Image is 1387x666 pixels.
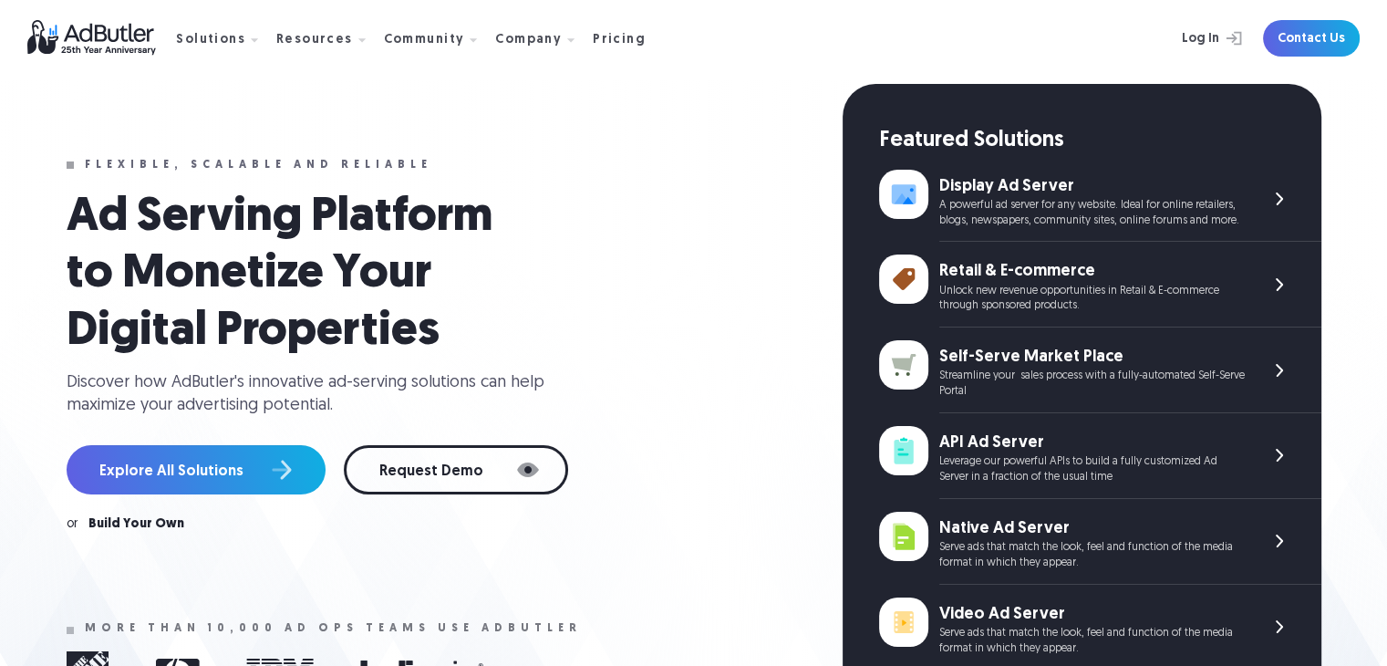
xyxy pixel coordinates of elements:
div: Pricing [593,34,646,47]
h1: Ad Serving Platform to Monetize Your Digital Properties [67,190,541,360]
div: Company [495,34,562,47]
a: Log In [1133,20,1252,57]
a: Contact Us [1263,20,1360,57]
a: Build Your Own [88,518,184,531]
div: Streamline your sales process with a fully-automated Self-Serve Portal [939,369,1245,400]
div: Video Ad Server [939,603,1245,626]
div: Featured Solutions [879,126,1321,157]
div: Display Ad Server [939,175,1245,198]
div: Resources [276,34,353,47]
div: API Ad Server [939,432,1245,454]
div: A powerful ad server for any website. Ideal for online retailers, blogs, newspapers, community si... [939,198,1245,229]
a: Request Demo [344,445,568,494]
div: or [67,518,78,531]
a: Explore All Solutions [67,445,326,494]
div: Native Ad Server [939,517,1245,540]
div: Serve ads that match the look, feel and function of the media format in which they appear. [939,626,1245,657]
div: More than 10,000 ad ops teams use adbutler [85,622,582,635]
div: Self-Serve Market Place [939,346,1245,369]
a: API Ad Server Leverage our powerful APIs to build a fully customized Ad Server in a fraction of t... [879,413,1321,499]
a: Self-Serve Market Place Streamline your sales process with a fully-automated Self-Serve Portal [879,328,1321,413]
div: Flexible, scalable and reliable [85,159,432,172]
div: Retail & E-commerce [939,260,1245,283]
div: Discover how AdButler's innovative ad-serving solutions can help maximize your advertising potent... [67,371,559,417]
a: Retail & E-commerce Unlock new revenue opportunities in Retail & E-commerce through sponsored pro... [879,242,1321,328]
div: Community [384,34,465,47]
div: Serve ads that match the look, feel and function of the media format in which they appear. [939,540,1245,571]
div: Solutions [176,34,245,47]
div: Leverage our powerful APIs to build a fully customized Ad Server in a fraction of the usual time [939,454,1245,485]
a: Native Ad Server Serve ads that match the look, feel and function of the media format in which th... [879,499,1321,585]
div: Unlock new revenue opportunities in Retail & E-commerce through sponsored products. [939,284,1245,315]
a: Display Ad Server A powerful ad server for any website. Ideal for online retailers, blogs, newspa... [879,157,1321,243]
a: Pricing [593,30,660,47]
